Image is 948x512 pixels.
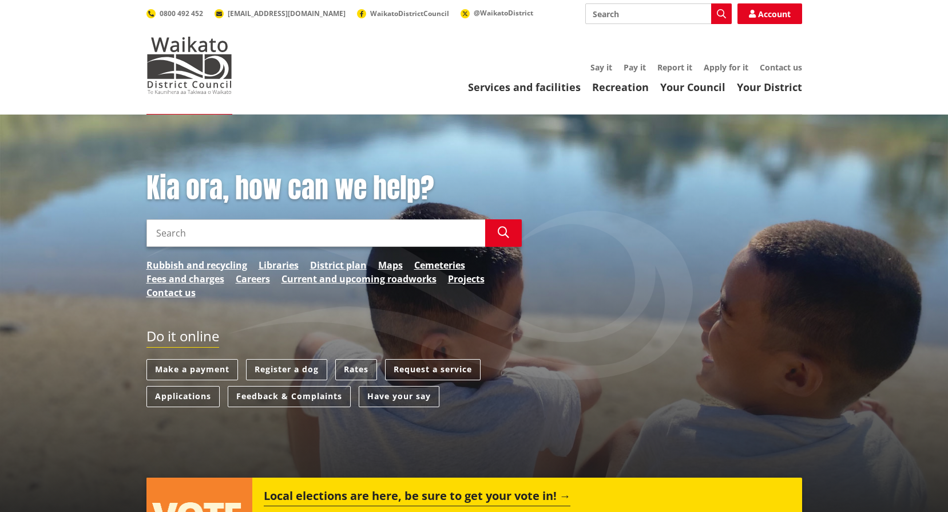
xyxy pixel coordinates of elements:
a: @WaikatoDistrict [461,8,533,18]
span: @WaikatoDistrict [474,8,533,18]
a: Make a payment [146,359,238,380]
a: Feedback & Complaints [228,386,351,407]
a: Fees and charges [146,272,224,286]
a: Careers [236,272,270,286]
a: Contact us [146,286,196,300]
a: Your District [737,80,802,94]
a: Register a dog [246,359,327,380]
h1: Kia ora, how can we help? [146,172,522,205]
a: Request a service [385,359,481,380]
input: Search input [585,3,732,24]
a: Rubbish and recycling [146,258,247,272]
a: Services and facilities [468,80,581,94]
a: Say it [590,62,612,73]
h2: Do it online [146,328,219,348]
a: Cemeteries [414,258,465,272]
a: Rates [335,359,377,380]
img: Waikato District Council - Te Kaunihera aa Takiwaa o Waikato [146,37,232,94]
a: WaikatoDistrictCouncil [357,9,449,18]
a: Libraries [259,258,299,272]
a: Your Council [660,80,725,94]
a: Projects [448,272,485,286]
h2: Local elections are here, be sure to get your vote in! [264,489,570,506]
a: [EMAIL_ADDRESS][DOMAIN_NAME] [215,9,346,18]
a: Maps [378,258,403,272]
a: Apply for it [704,62,748,73]
input: Search input [146,219,485,247]
span: 0800 492 452 [160,9,203,18]
a: District plan [310,258,367,272]
a: Applications [146,386,220,407]
a: Report it [657,62,692,73]
a: Have your say [359,386,439,407]
a: 0800 492 452 [146,9,203,18]
a: Contact us [760,62,802,73]
a: Pay it [624,62,646,73]
span: [EMAIL_ADDRESS][DOMAIN_NAME] [228,9,346,18]
span: WaikatoDistrictCouncil [370,9,449,18]
a: Recreation [592,80,649,94]
a: Current and upcoming roadworks [281,272,437,286]
a: Account [737,3,802,24]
